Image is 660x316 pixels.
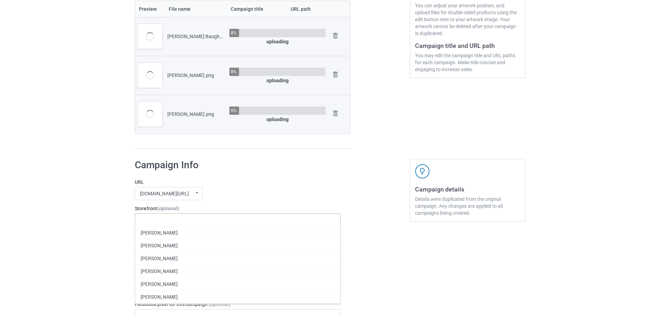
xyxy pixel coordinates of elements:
[331,70,340,79] img: svg+xml;base64,PD94bWwgdmVyc2lvbj0iMS4wIiBlbmNvZGluZz0iVVRGLTgiPz4KPHN2ZyB3aWR0aD0iMjhweCIgaGVpZ2...
[331,109,340,118] img: svg+xml;base64,PD94bWwgdmVyc2lvbj0iMS4wIiBlbmNvZGluZz0iVVRGLTgiPz4KPHN2ZyB3aWR0aD0iMjhweCIgaGVpZ2...
[140,191,189,196] div: [DOMAIN_NAME][URL]
[135,1,165,17] th: Preview
[167,111,225,118] div: [PERSON_NAME].png
[167,33,225,40] div: [PERSON_NAME] Baugher2.png
[135,277,340,290] div: [PERSON_NAME]
[231,108,237,113] div: 0%
[135,252,340,265] div: [PERSON_NAME]
[135,303,340,316] div: [PERSON_NAME]
[229,116,326,123] div: uploading
[165,1,227,17] th: File name
[287,1,328,17] th: URL path
[415,52,520,73] div: You may edit the campaign title and URL paths for each campaign. Make title concise and engaging ...
[135,226,340,239] div: [PERSON_NAME]
[331,31,340,41] img: svg+xml;base64,PD94bWwgdmVyc2lvbj0iMS4wIiBlbmNvZGluZz0iVVRGLTgiPz4KPHN2ZyB3aWR0aD0iMjhweCIgaGVpZ2...
[229,77,326,84] div: uploading
[135,301,341,308] label: Facebook pixel for this campaign
[415,185,520,193] h3: Campaign details
[209,301,230,307] span: (optional)
[415,42,520,50] h3: Campaign title and URL path
[227,1,287,17] th: Campaign title
[135,205,341,212] label: Storefront
[415,2,520,37] div: You can adjust your artwork position, and upload files for double-sided products using the edit b...
[231,31,237,35] div: 8%
[135,290,340,303] div: [PERSON_NAME]
[135,159,341,171] h1: Campaign Info
[167,72,225,79] div: [PERSON_NAME].png
[231,69,237,74] div: 8%
[135,239,340,252] div: [PERSON_NAME]
[135,179,341,186] label: URL
[415,196,520,216] div: Details were duplicated from the original campaign. Any changes are applied to all campaigns bein...
[135,265,340,277] div: [PERSON_NAME]
[157,206,179,211] span: (optional)
[229,38,326,45] div: uploading
[415,164,430,179] img: svg+xml;base64,PD94bWwgdmVyc2lvbj0iMS4wIiBlbmNvZGluZz0iVVRGLTgiPz4KPHN2ZyB3aWR0aD0iNDJweCIgaGVpZ2...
